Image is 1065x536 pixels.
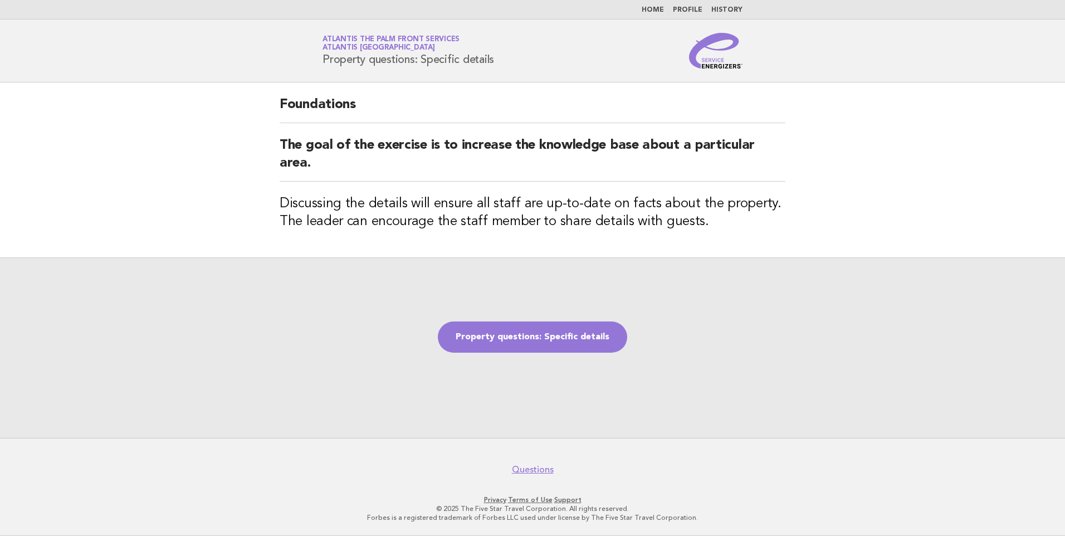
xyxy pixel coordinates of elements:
[323,45,435,52] span: Atlantis [GEOGRAPHIC_DATA]
[484,496,506,504] a: Privacy
[280,96,785,123] h2: Foundations
[280,195,785,231] h3: Discussing the details will ensure all staff are up-to-date on facts about the property. The lead...
[642,7,664,13] a: Home
[554,496,582,504] a: Support
[280,137,785,182] h2: The goal of the exercise is to increase the knowledge base about a particular area.
[192,513,873,522] p: Forbes is a registered trademark of Forbes LLC used under license by The Five Star Travel Corpora...
[512,464,554,475] a: Questions
[323,36,460,51] a: Atlantis The Palm Front ServicesAtlantis [GEOGRAPHIC_DATA]
[711,7,742,13] a: History
[192,504,873,513] p: © 2025 The Five Star Travel Corporation. All rights reserved.
[673,7,702,13] a: Profile
[508,496,553,504] a: Terms of Use
[689,33,742,69] img: Service Energizers
[438,321,627,353] a: Property questions: Specific details
[192,495,873,504] p: · ·
[323,36,494,65] h1: Property questions: Specific details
